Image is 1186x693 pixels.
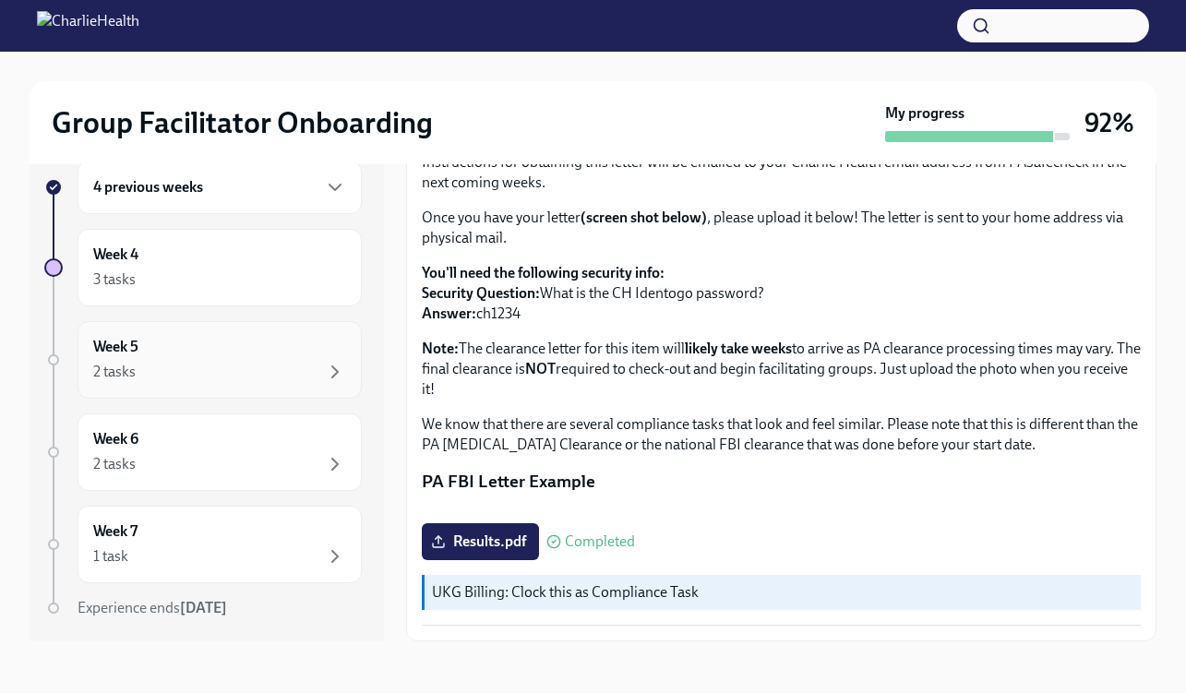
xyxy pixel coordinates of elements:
[44,321,362,399] a: Week 52 tasks
[422,340,459,357] strong: Note:
[93,546,128,567] div: 1 task
[37,11,139,41] img: CharlieHealth
[44,506,362,583] a: Week 71 task
[52,104,433,141] h2: Group Facilitator Onboarding
[422,263,1141,324] p: What is the CH Identogo password? ch1234
[685,340,792,357] strong: likely take weeks
[1084,106,1134,139] h3: 92%
[422,284,540,302] strong: Security Question:
[422,523,539,560] label: Results.pdf
[93,521,138,542] h6: Week 7
[78,599,227,616] span: Experience ends
[93,245,138,265] h6: Week 4
[422,305,476,322] strong: Answer:
[422,339,1141,400] p: The clearance letter for this item will to arrive as PA clearance processing times may vary. The ...
[93,177,203,197] h6: 4 previous weeks
[44,229,362,306] a: Week 43 tasks
[432,582,1133,603] p: UKG Billing: Clock this as Compliance Task
[422,414,1141,455] p: We know that there are several compliance tasks that look and feel similar. Please note that this...
[93,337,138,357] h6: Week 5
[422,264,665,281] strong: You'll need the following security info:
[885,103,964,124] strong: My progress
[422,152,1141,193] p: Instructions for obtaining this letter will be emailed to your Charlie Health email address from ...
[525,360,556,377] strong: NOT
[44,413,362,491] a: Week 62 tasks
[581,209,707,226] strong: (screen shot below)
[180,599,227,616] strong: [DATE]
[78,161,362,214] div: 4 previous weeks
[422,208,1141,248] p: Once you have your letter , please upload it below! The letter is sent to your home address via p...
[93,429,138,449] h6: Week 6
[93,362,136,382] div: 2 tasks
[93,269,136,290] div: 3 tasks
[435,532,526,551] span: Results.pdf
[422,470,1141,494] p: PA FBI Letter Example
[93,454,136,474] div: 2 tasks
[565,534,635,549] span: Completed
